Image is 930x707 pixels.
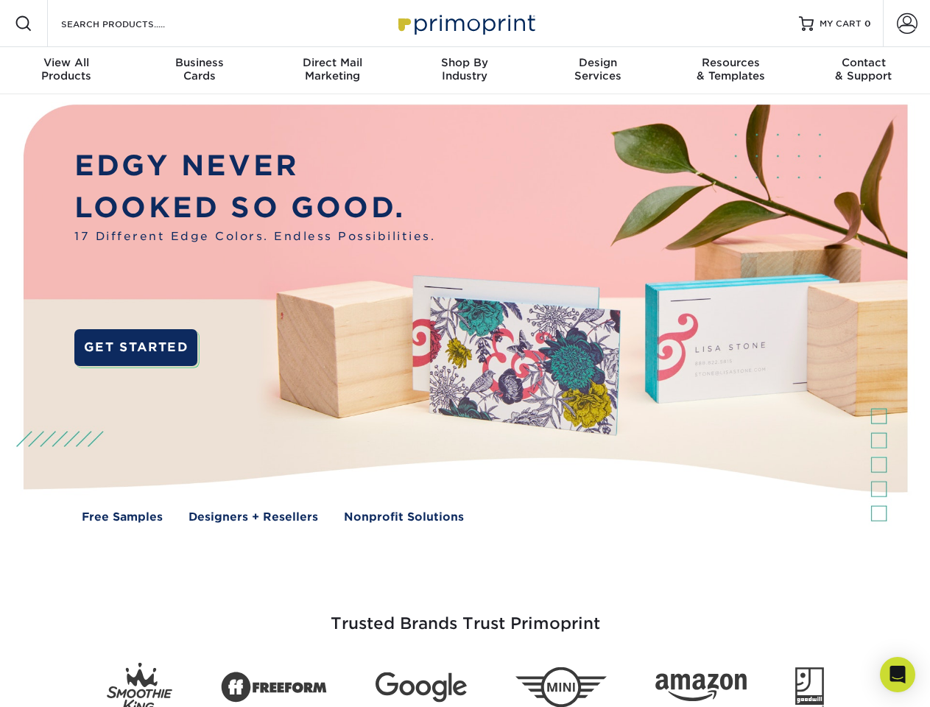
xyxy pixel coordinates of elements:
a: Resources& Templates [664,47,797,94]
a: GET STARTED [74,329,197,366]
span: 17 Different Edge Colors. Endless Possibilities. [74,228,435,245]
a: BusinessCards [133,47,265,94]
img: Amazon [655,674,747,702]
a: Designers + Resellers [189,509,318,526]
img: Google [376,672,467,703]
div: Services [532,56,664,82]
span: Resources [664,56,797,69]
h3: Trusted Brands Trust Primoprint [35,579,896,651]
span: Shop By [398,56,531,69]
p: LOOKED SO GOOD. [74,187,435,229]
div: Industry [398,56,531,82]
a: Nonprofit Solutions [344,509,464,526]
a: Free Samples [82,509,163,526]
a: DesignServices [532,47,664,94]
p: EDGY NEVER [74,145,435,187]
img: Primoprint [392,7,539,39]
span: 0 [864,18,871,29]
input: SEARCH PRODUCTS..... [60,15,203,32]
div: Marketing [266,56,398,82]
div: & Support [797,56,930,82]
span: Contact [797,56,930,69]
span: Business [133,56,265,69]
img: Goodwill [795,667,824,707]
span: Direct Mail [266,56,398,69]
div: Cards [133,56,265,82]
a: Contact& Support [797,47,930,94]
div: Open Intercom Messenger [880,657,915,692]
div: & Templates [664,56,797,82]
a: Shop ByIndustry [398,47,531,94]
a: Direct MailMarketing [266,47,398,94]
span: Design [532,56,664,69]
span: MY CART [820,18,862,30]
